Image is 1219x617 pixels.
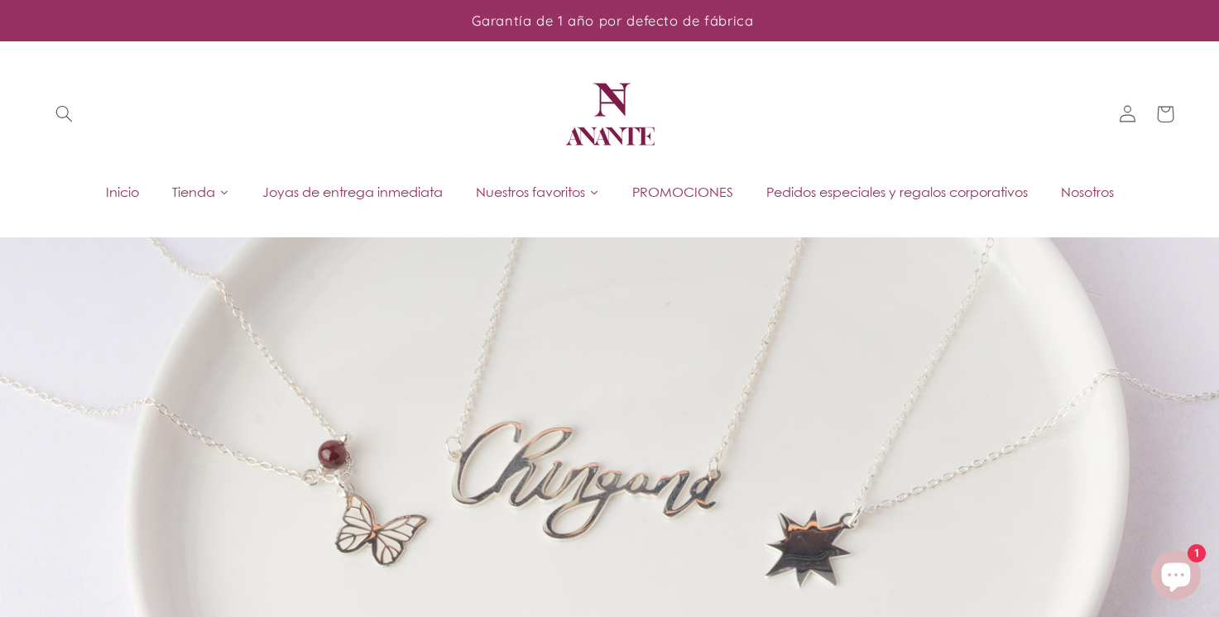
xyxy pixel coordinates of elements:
a: Joyas de entrega inmediata [246,179,459,204]
span: Pedidos especiales y regalos corporativos [766,183,1028,201]
span: Nuestros favoritos [476,183,585,201]
a: Pedidos especiales y regalos corporativos [750,179,1044,204]
a: Nuestros favoritos [459,179,616,204]
span: Joyas de entrega inmediata [262,183,443,201]
a: PROMOCIONES [616,179,750,204]
a: Anante Joyería | Diseño mexicano [554,58,666,170]
span: Tienda [172,183,215,201]
span: Garantía de 1 año por defecto de fábrica [472,12,753,29]
a: Nosotros [1044,179,1130,204]
summary: Búsqueda [45,95,83,133]
img: Anante Joyería | Diseño mexicano [560,65,660,164]
span: Inicio [106,183,139,201]
span: PROMOCIONES [632,183,733,201]
a: Inicio [89,179,156,204]
a: Tienda [156,179,246,204]
inbox-online-store-chat: Chat de la tienda online Shopify [1146,550,1206,604]
span: Nosotros [1061,183,1114,201]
